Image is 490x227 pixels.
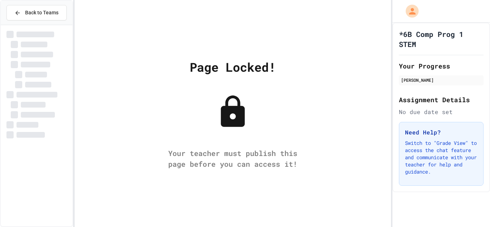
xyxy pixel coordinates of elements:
p: Switch to "Grade View" to access the chat feature and communicate with your teacher for help and ... [405,139,477,175]
h3: Need Help? [405,128,477,137]
h2: Your Progress [399,61,484,71]
div: [PERSON_NAME] [401,77,481,83]
div: No due date set [399,108,484,116]
div: Page Locked! [190,58,276,76]
div: Your teacher must publish this page before you can access it! [161,148,305,169]
h2: Assignment Details [399,95,484,105]
h1: *6B Comp Prog 1 STEM [399,29,484,49]
button: Back to Teams [6,5,67,20]
span: Back to Teams [25,9,58,16]
div: My Account [398,3,420,19]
